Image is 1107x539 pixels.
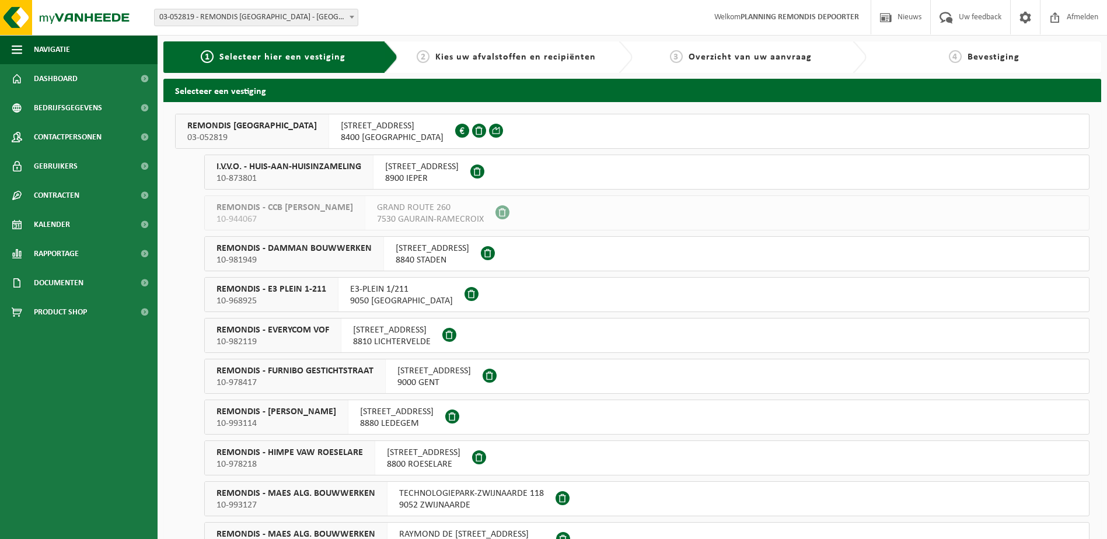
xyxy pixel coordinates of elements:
[360,418,434,429] span: 8880 LEDEGEM
[216,213,353,225] span: 10-944067
[216,336,329,348] span: 10-982119
[34,152,78,181] span: Gebruikers
[216,243,372,254] span: REMONDIS - DAMMAN BOUWWERKEN
[385,161,459,173] span: [STREET_ADDRESS]
[34,239,79,268] span: Rapportage
[435,52,596,62] span: Kies uw afvalstoffen en recipiënten
[204,440,1089,475] button: REMONDIS - HIMPE VAW ROESELARE 10-978218 [STREET_ADDRESS]8800 ROESELARE
[34,210,70,239] span: Kalender
[216,488,375,499] span: REMONDIS - MAES ALG. BOUWWERKEN
[204,359,1089,394] button: REMONDIS - FURNIBO GESTICHTSTRAAT 10-978417 [STREET_ADDRESS]9000 GENT
[216,418,336,429] span: 10-993114
[34,181,79,210] span: Contracten
[34,297,87,327] span: Product Shop
[154,9,358,26] span: 03-052819 - REMONDIS WEST-VLAANDEREN - OOSTENDE
[377,202,484,213] span: GRAND ROUTE 260
[155,9,358,26] span: 03-052819 - REMONDIS WEST-VLAANDEREN - OOSTENDE
[216,161,361,173] span: I.V.V.O. - HUIS-AAN-HUISINZAMELING
[216,295,326,307] span: 10-968925
[219,52,345,62] span: Selecteer hier een vestiging
[689,52,812,62] span: Overzicht van uw aanvraag
[377,213,484,225] span: 7530 GAURAIN-RAMECROIX
[175,114,1089,149] button: REMONDIS [GEOGRAPHIC_DATA] 03-052819 [STREET_ADDRESS]8400 [GEOGRAPHIC_DATA]
[163,79,1101,101] h2: Selecteer een vestiging
[397,377,471,388] span: 9000 GENT
[187,132,317,143] span: 03-052819
[387,447,460,459] span: [STREET_ADDRESS]
[216,173,361,184] span: 10-873801
[204,318,1089,353] button: REMONDIS - EVERYCOM VOF 10-982119 [STREET_ADDRESS]8810 LICHTERVELDE
[968,52,1019,62] span: Bevestiging
[216,377,373,388] span: 10-978417
[216,447,363,459] span: REMONDIS - HIMPE VAW ROESELARE
[187,120,317,132] span: REMONDIS [GEOGRAPHIC_DATA]
[341,132,444,143] span: 8400 [GEOGRAPHIC_DATA]
[204,400,1089,435] button: REMONDIS - [PERSON_NAME] 10-993114 [STREET_ADDRESS]8880 LEDEGEM
[385,173,459,184] span: 8900 IEPER
[350,295,453,307] span: 9050 [GEOGRAPHIC_DATA]
[350,283,453,295] span: E3-PLEIN 1/211
[34,123,102,152] span: Contactpersonen
[353,336,431,348] span: 8810 LICHTERVELDE
[399,488,544,499] span: TECHNOLOGIEPARK-ZWIJNAARDE 118
[216,365,373,377] span: REMONDIS - FURNIBO GESTICHTSTRAAT
[34,93,102,123] span: Bedrijfsgegevens
[204,481,1089,516] button: REMONDIS - MAES ALG. BOUWWERKEN 10-993127 TECHNOLOGIEPARK-ZWIJNAARDE 1189052 ZWIJNAARDE
[204,277,1089,312] button: REMONDIS - E3 PLEIN 1-211 10-968925 E3-PLEIN 1/2119050 [GEOGRAPHIC_DATA]
[216,406,336,418] span: REMONDIS - [PERSON_NAME]
[670,50,683,63] span: 3
[353,324,431,336] span: [STREET_ADDRESS]
[216,254,372,266] span: 10-981949
[34,35,70,64] span: Navigatie
[417,50,429,63] span: 2
[216,324,329,336] span: REMONDIS - EVERYCOM VOF
[396,254,469,266] span: 8840 STADEN
[397,365,471,377] span: [STREET_ADDRESS]
[204,155,1089,190] button: I.V.V.O. - HUIS-AAN-HUISINZAMELING 10-873801 [STREET_ADDRESS]8900 IEPER
[360,406,434,418] span: [STREET_ADDRESS]
[34,268,83,297] span: Documenten
[216,283,326,295] span: REMONDIS - E3 PLEIN 1-211
[741,13,859,22] strong: PLANNING REMONDIS DEPOORTER
[341,120,444,132] span: [STREET_ADDRESS]
[396,243,469,254] span: [STREET_ADDRESS]
[216,499,375,511] span: 10-993127
[201,50,214,63] span: 1
[387,459,460,470] span: 8800 ROESELARE
[216,202,353,213] span: REMONDIS - CCB [PERSON_NAME]
[204,236,1089,271] button: REMONDIS - DAMMAN BOUWWERKEN 10-981949 [STREET_ADDRESS]8840 STADEN
[949,50,962,63] span: 4
[399,499,544,511] span: 9052 ZWIJNAARDE
[34,64,78,93] span: Dashboard
[216,459,363,470] span: 10-978218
